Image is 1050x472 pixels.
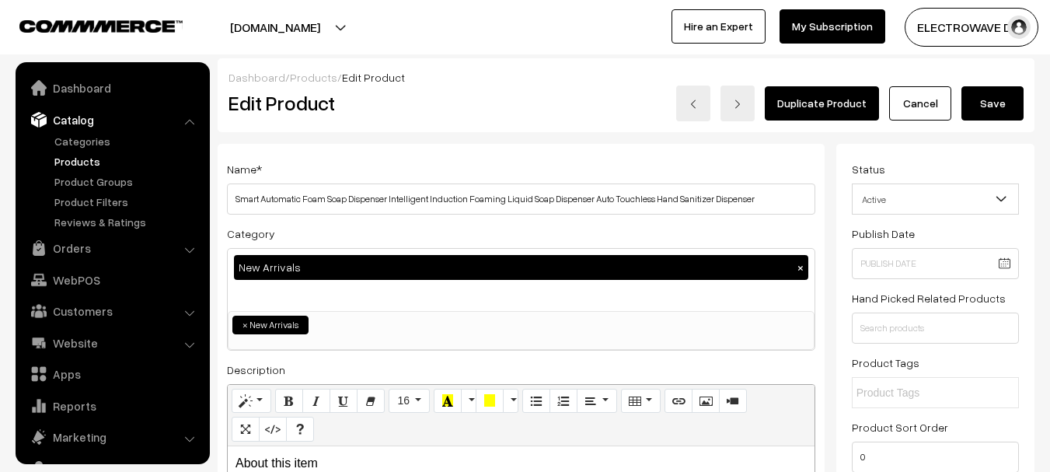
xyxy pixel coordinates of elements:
[290,71,337,84] a: Products
[51,214,204,230] a: Reviews & Ratings
[765,86,879,121] a: Duplicate Product
[434,389,462,414] button: Recent Color
[227,362,285,378] label: Description
[549,389,577,414] button: Ordered list (CTRL+SHIFT+NUM8)
[19,106,204,134] a: Catalog
[51,194,204,210] a: Product Filters
[19,329,204,357] a: Website
[228,69,1024,86] div: / /
[461,389,476,414] button: More Color
[852,355,919,371] label: Product Tags
[232,389,271,414] button: Style
[961,86,1024,121] button: Save
[719,389,747,414] button: Video
[853,186,1018,213] span: Active
[1007,16,1031,39] img: user
[302,389,330,414] button: Italic (CTRL+I)
[672,9,766,44] a: Hire an Expert
[621,389,661,414] button: Table
[286,417,314,442] button: Help
[232,417,260,442] button: Full Screen
[19,74,204,102] a: Dashboard
[852,184,1019,215] span: Active
[51,153,204,170] a: Products
[19,16,155,34] a: COMMMERCE
[51,173,204,190] a: Product Groups
[19,392,204,420] a: Reports
[733,100,742,109] img: right-arrow.png
[780,9,885,44] a: My Subscription
[259,417,287,442] button: Code View
[234,255,808,280] div: New Arrivals
[852,290,1006,306] label: Hand Picked Related Products
[227,161,262,177] label: Name
[665,389,692,414] button: Link (CTRL+K)
[228,91,546,115] h2: Edit Product
[889,86,951,121] a: Cancel
[19,360,204,388] a: Apps
[19,266,204,294] a: WebPOS
[476,389,504,414] button: Background Color
[19,297,204,325] a: Customers
[852,419,948,435] label: Product Sort Order
[577,389,616,414] button: Paragraph
[227,184,815,215] input: Name
[852,161,885,177] label: Status
[275,389,303,414] button: Bold (CTRL+B)
[342,71,405,84] span: Edit Product
[19,423,204,451] a: Marketing
[503,389,518,414] button: More Color
[852,226,915,242] label: Publish Date
[856,385,992,401] input: Product Tags
[397,394,410,407] span: 16
[794,260,808,274] button: ×
[389,389,430,414] button: Font Size
[228,71,285,84] a: Dashboard
[689,100,698,109] img: left-arrow.png
[852,248,1019,279] input: Publish Date
[330,389,358,414] button: Underline (CTRL+U)
[905,8,1038,47] button: ELECTROWAVE DE…
[852,313,1019,344] input: Search products
[522,389,550,414] button: Unordered list (CTRL+SHIFT+NUM7)
[19,20,183,32] img: COMMMERCE
[19,234,204,262] a: Orders
[176,8,375,47] button: [DOMAIN_NAME]
[51,133,204,149] a: Categories
[692,389,720,414] button: Picture
[357,389,385,414] button: Remove Font Style (CTRL+\)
